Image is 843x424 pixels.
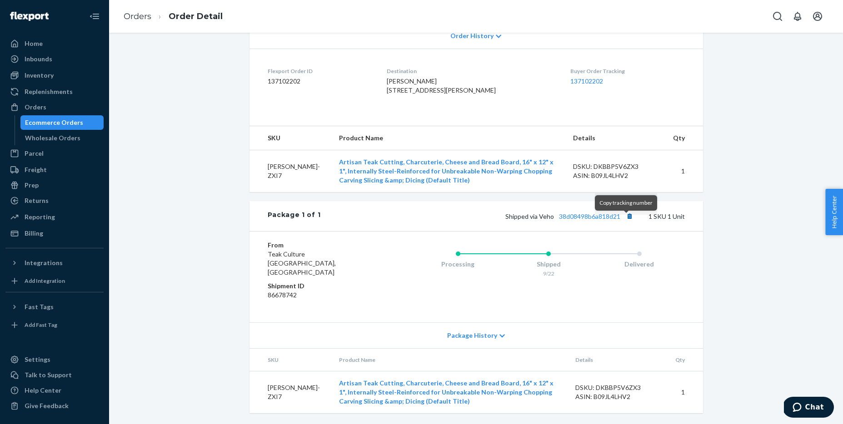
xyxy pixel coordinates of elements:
[249,371,332,414] td: [PERSON_NAME]-ZXI7
[20,131,104,145] a: Wholesale Orders
[10,12,49,21] img: Flexport logo
[25,302,54,311] div: Fast Tags
[450,31,494,40] span: Order History
[339,158,554,184] a: Artisan Teak Cutting, Charcuterie, Cheese and Bread Board, 16" x 12" x 1", Internally Steel-Reinf...
[5,52,104,66] a: Inbounds
[573,171,658,180] div: ASIN: B09JL4LHV2
[25,165,47,174] div: Freight
[25,229,43,238] div: Billing
[665,150,703,192] td: 1
[25,212,55,222] div: Reporting
[100,54,153,59] div: Keywords by Traffic
[25,149,44,158] div: Parcel
[808,7,827,25] button: Open account menu
[25,133,80,143] div: Wholesale Orders
[25,258,63,267] div: Integrations
[35,54,81,59] div: Domain Overview
[124,11,151,21] a: Orders
[25,103,46,112] div: Orders
[594,260,685,269] div: Delivered
[788,7,807,25] button: Open notifications
[25,53,32,60] img: tab_domain_overview_orange.svg
[25,15,45,22] div: v 4.0.25
[268,210,321,222] div: Package 1 of 1
[268,281,376,291] dt: Shipment ID
[25,196,49,205] div: Returns
[25,118,83,127] div: Ecommerce Orders
[599,199,653,206] span: Copy tracking number
[268,67,373,75] dt: Flexport Order ID
[25,370,72,380] div: Talk to Support
[25,321,57,329] div: Add Fast Tag
[25,401,69,410] div: Give Feedback
[85,7,104,25] button: Close Navigation
[566,126,666,150] th: Details
[25,181,39,190] div: Prep
[25,355,50,364] div: Settings
[784,397,834,419] iframe: Opens a widget where you can chat to one of our agents
[5,318,104,332] a: Add Fast Tag
[5,226,104,241] a: Billing
[5,352,104,367] a: Settings
[339,379,554,405] a: Artisan Teak Cutting, Charcuterie, Cheese and Bread Board, 16" x 12" x 1", Internally Steel-Reinf...
[268,250,336,276] span: Teak Culture [GEOGRAPHIC_DATA], [GEOGRAPHIC_DATA]
[768,7,787,25] button: Open Search Box
[575,383,661,392] div: DSKU: DKBBP5V6ZX3
[249,349,332,371] th: SKU
[573,162,658,171] div: DSKU: DKBBP5V6ZX3
[503,270,594,277] div: 9/22
[320,210,684,222] div: 1 SKU 1 Unit
[332,126,566,150] th: Product Name
[387,77,496,94] span: [PERSON_NAME] [STREET_ADDRESS][PERSON_NAME]
[25,71,54,80] div: Inventory
[668,371,703,414] td: 1
[24,24,100,31] div: Domain: [DOMAIN_NAME]
[249,150,332,192] td: [PERSON_NAME]-ZXI7
[268,77,373,86] dd: 137102202
[25,39,43,48] div: Home
[5,368,104,382] button: Talk to Support
[25,277,65,285] div: Add Integration
[5,100,104,114] a: Orders
[5,84,104,99] a: Replenishments
[568,349,668,371] th: Details
[5,274,104,288] a: Add Integration
[505,212,636,220] span: Shipped via Veho
[5,178,104,192] a: Prep
[5,36,104,51] a: Home
[25,54,52,64] div: Inbounds
[249,126,332,150] th: SKU
[25,386,61,395] div: Help Center
[570,77,603,85] a: 137102202
[5,383,104,398] a: Help Center
[25,87,73,96] div: Replenishments
[575,392,661,401] div: ASIN: B09JL4LHV2
[413,260,504,269] div: Processing
[268,291,376,300] dd: 86678742
[5,256,104,270] button: Integrations
[570,67,685,75] dt: Buyer Order Tracking
[5,146,104,161] a: Parcel
[447,331,497,340] span: Package History
[15,24,22,31] img: website_grey.svg
[5,300,104,314] button: Fast Tags
[20,115,104,130] a: Ecommerce Orders
[90,53,98,60] img: tab_keywords_by_traffic_grey.svg
[15,15,22,22] img: logo_orange.svg
[825,189,843,235] button: Help Center
[116,3,230,30] ol: breadcrumbs
[559,212,620,220] a: 38d08498b6a818d21
[668,349,703,371] th: Qty
[665,126,703,150] th: Qty
[387,67,556,75] dt: Destination
[5,68,104,83] a: Inventory
[268,241,376,250] dt: From
[169,11,223,21] a: Order Detail
[5,163,104,177] a: Freight
[5,193,104,208] a: Returns
[5,210,104,224] a: Reporting
[5,399,104,413] button: Give Feedback
[624,210,636,222] button: Copy tracking number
